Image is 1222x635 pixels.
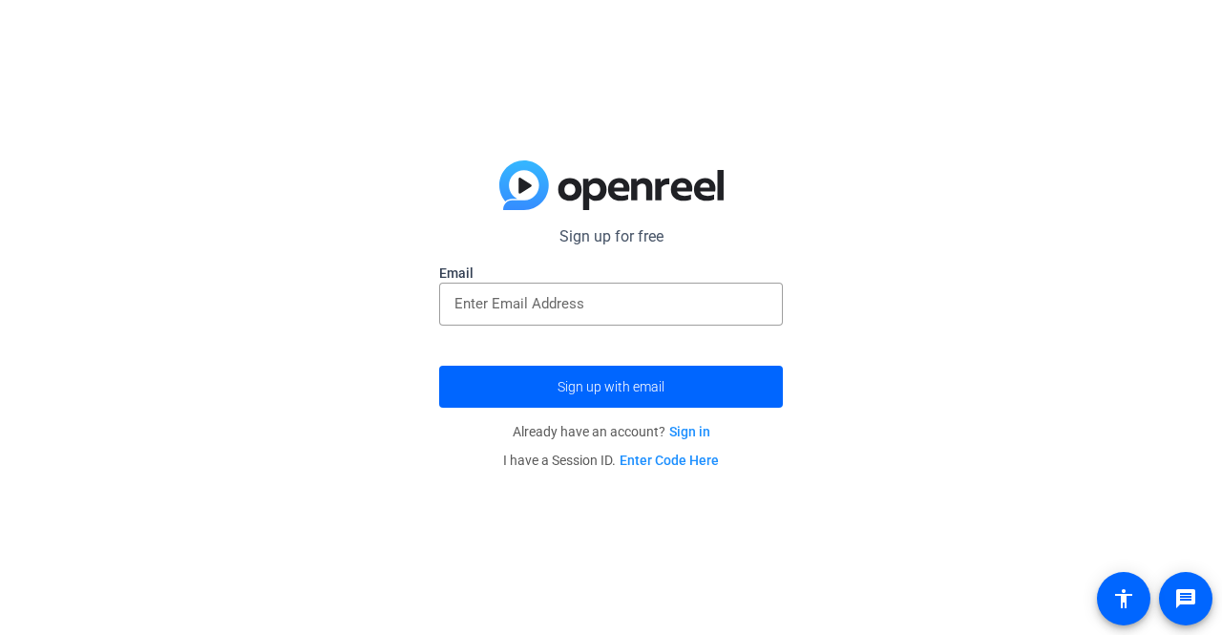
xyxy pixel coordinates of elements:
a: Enter Code Here [620,453,719,468]
mat-icon: accessibility [1112,587,1135,610]
mat-icon: message [1174,587,1197,610]
a: Sign in [669,424,710,439]
span: Already have an account? [513,424,710,439]
p: Sign up for free [439,225,783,248]
input: Enter Email Address [454,292,768,315]
label: Email [439,264,783,283]
img: blue-gradient.svg [499,160,724,210]
button: Sign up with email [439,366,783,408]
span: I have a Session ID. [503,453,719,468]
